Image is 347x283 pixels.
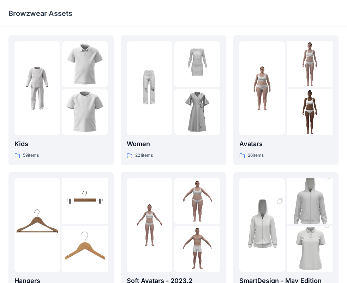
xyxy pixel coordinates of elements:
img: folder 1 [14,202,60,248]
img: folder 1 [239,191,285,259]
img: folder 2 [174,178,220,224]
img: folder 1 [127,65,172,111]
img: folder 2 [62,41,108,87]
p: 26 items [248,152,264,159]
img: folder 3 [62,89,108,135]
a: folder 1folder 2folder 3Avatars26items [233,35,339,165]
img: folder 2 [62,178,108,224]
a: folder 1folder 2folder 3Kids59items [8,35,114,165]
img: folder 3 [174,226,220,272]
p: 59 items [23,152,39,159]
img: folder 2 [174,41,220,87]
img: folder 1 [239,65,285,111]
img: folder 2 [287,167,333,236]
p: Women [127,139,220,149]
p: Avatars [239,139,333,149]
p: Browzwear Assets [8,8,72,18]
a: folder 1folder 2folder 3Women221items [121,35,226,165]
img: folder 1 [127,202,172,248]
img: folder 3 [62,226,108,272]
img: folder 3 [174,89,220,135]
img: folder 1 [14,65,60,111]
p: Kids [14,139,108,149]
img: folder 3 [287,89,333,135]
img: folder 2 [287,41,333,87]
p: 221 items [135,152,153,159]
